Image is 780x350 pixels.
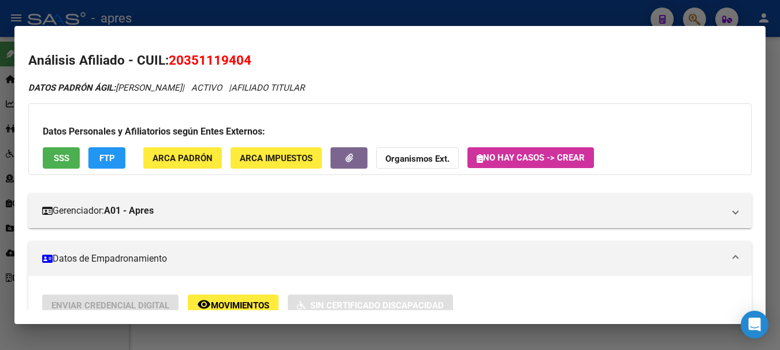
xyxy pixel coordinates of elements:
h2: Análisis Afiliado - CUIL: [28,51,752,70]
button: Organismos Ext. [376,147,459,169]
span: Sin Certificado Discapacidad [310,300,444,311]
span: 20351119404 [169,53,251,68]
span: ARCA Impuestos [240,153,313,163]
mat-expansion-panel-header: Datos de Empadronamiento [28,241,752,276]
strong: A01 - Apres [104,204,154,218]
span: AFILIADO TITULAR [231,83,304,93]
button: Enviar Credencial Digital [42,295,179,316]
span: No hay casos -> Crear [477,152,585,163]
mat-panel-title: Datos de Empadronamiento [42,252,724,266]
button: ARCA Padrón [143,147,222,169]
span: [PERSON_NAME] [28,83,182,93]
mat-panel-title: Gerenciador: [42,204,724,218]
button: FTP [88,147,125,169]
span: Movimientos [211,300,269,311]
button: Movimientos [188,295,278,316]
span: SSS [54,153,69,163]
span: FTP [99,153,115,163]
strong: Organismos Ext. [385,154,450,164]
button: ARCA Impuestos [231,147,322,169]
h3: Datos Personales y Afiliatorios según Entes Externos: [43,125,737,139]
div: Open Intercom Messenger [741,311,768,338]
button: SSS [43,147,80,169]
mat-expansion-panel-header: Gerenciador:A01 - Apres [28,193,752,228]
span: ARCA Padrón [153,153,213,163]
mat-icon: remove_red_eye [197,297,211,311]
button: Sin Certificado Discapacidad [288,295,453,316]
strong: DATOS PADRÓN ÁGIL: [28,83,116,93]
i: | ACTIVO | [28,83,304,93]
span: Enviar Credencial Digital [51,300,169,311]
button: No hay casos -> Crear [467,147,594,168]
